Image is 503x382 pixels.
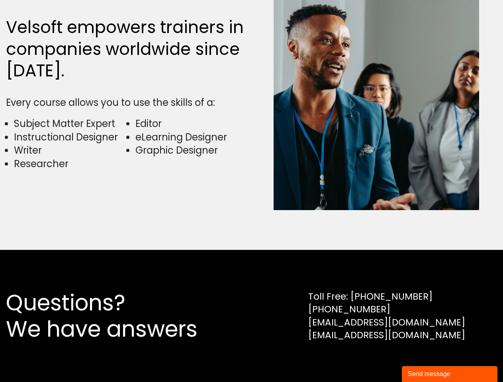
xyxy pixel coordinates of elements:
[14,144,126,157] li: Writer
[6,290,226,342] h2: Questions? We have answers
[14,157,126,171] li: Researcher
[135,144,247,157] li: Graphic Designer
[14,117,126,131] li: Subject Matter Expert
[402,364,499,382] iframe: chat widget
[308,290,465,341] div: Toll Free: [PHONE_NUMBER] [PHONE_NUMBER] [EMAIL_ADDRESS][DOMAIN_NAME] [EMAIL_ADDRESS][DOMAIN_NAME]
[135,117,247,131] li: Editor
[135,131,247,144] li: eLearning Designer
[6,96,248,109] div: Every course allows you to use the skills of a:
[14,131,126,144] li: Instructional Designer
[6,17,248,82] h2: Velsoft empowers trainers in companies worldwide since [DATE].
